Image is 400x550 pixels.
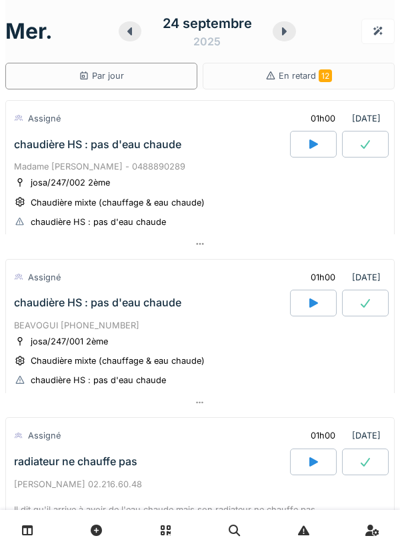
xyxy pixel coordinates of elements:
[31,335,108,348] div: josa/247/001 2ème
[279,71,332,81] span: En retard
[299,423,386,448] div: [DATE]
[311,271,335,284] div: 01h00
[14,296,181,309] div: chaudière HS : pas d'eau chaude
[299,106,386,131] div: [DATE]
[28,429,61,442] div: Assigné
[311,429,335,442] div: 01h00
[31,216,166,228] div: chaudière HS : pas d'eau chaude
[299,265,386,290] div: [DATE]
[28,271,61,284] div: Assigné
[79,69,124,82] div: Par jour
[319,69,332,82] span: 12
[31,374,166,386] div: chaudière HS : pas d'eau chaude
[14,478,386,517] div: [PERSON_NAME] 02.216.60.48 Il dit qu'il arrive à avoir de l'eau chaude mais son radiateur ne chau...
[193,33,221,49] div: 2025
[31,354,205,367] div: Chaudière mixte (chauffage & eau chaude)
[31,176,110,189] div: josa/247/002 2ème
[5,19,53,44] h1: mer.
[14,160,386,173] div: Madame [PERSON_NAME] - 0488890289
[28,112,61,125] div: Assigné
[31,196,205,209] div: Chaudière mixte (chauffage & eau chaude)
[14,319,386,332] div: BEAVOGUI [PHONE_NUMBER]
[311,112,335,125] div: 01h00
[14,455,137,468] div: radiateur ne chauffe pas
[14,138,181,151] div: chaudière HS : pas d'eau chaude
[163,13,252,33] div: 24 septembre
